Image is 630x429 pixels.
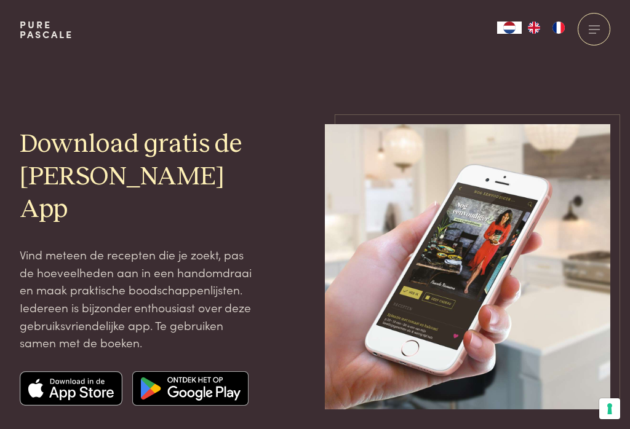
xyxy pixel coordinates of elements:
button: Uw voorkeuren voor toestemming voor trackingtechnologieën [599,398,620,419]
a: PurePascale [20,20,73,39]
p: Vind meteen de recepten die je zoekt, pas de hoeveelheden aan in een handomdraai en maak praktisc... [20,246,255,352]
ul: Language list [522,22,571,34]
h2: Download gratis de [PERSON_NAME] App [20,128,255,226]
a: NL [497,22,522,34]
img: pascale-naessens-app-mockup [325,124,610,409]
div: Language [497,22,522,34]
a: FR [546,22,571,34]
img: Apple app store [20,371,123,406]
a: EN [522,22,546,34]
img: Google app store [132,371,249,406]
aside: Language selected: Nederlands [497,22,571,34]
